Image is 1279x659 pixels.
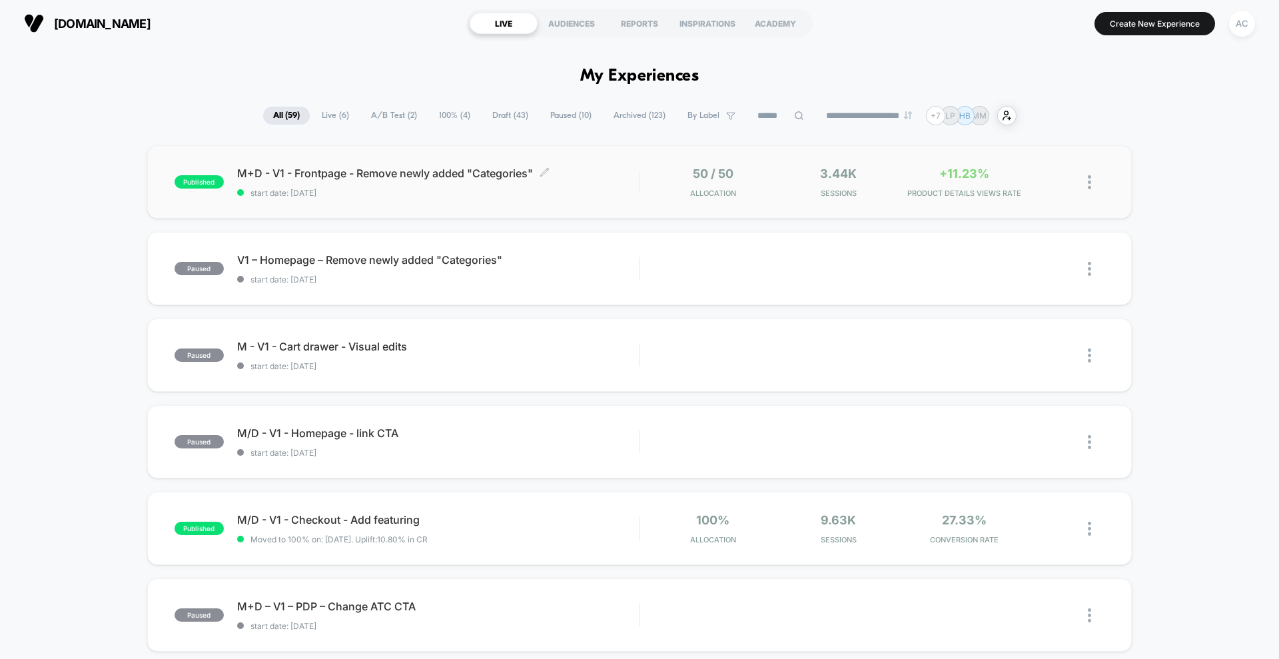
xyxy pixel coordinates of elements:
[175,435,224,448] span: paused
[237,167,639,180] span: M+D - V1 - Frontpage - Remove newly added "Categories"
[693,167,733,181] span: 50 / 50
[905,535,1024,544] span: CONVERSION RATE
[237,600,639,613] span: M+D – V1 – PDP – Change ATC CTA
[580,67,699,86] h1: My Experiences
[1229,11,1255,37] div: AC
[939,167,989,181] span: +11.23%
[540,107,602,125] span: Paused ( 10 )
[905,189,1024,198] span: PRODUCT DETAILS VIEWS RATE
[175,175,224,189] span: published
[1088,348,1091,362] img: close
[972,111,987,121] p: MM
[606,13,673,34] div: REPORTS
[429,107,480,125] span: 100% ( 4 )
[1088,175,1091,189] img: close
[24,13,44,33] img: Visually logo
[175,348,224,362] span: paused
[821,513,856,527] span: 9.63k
[250,534,428,544] span: Moved to 100% on: [DATE] . Uplift: 10.80% in CR
[175,262,224,275] span: paused
[673,13,741,34] div: INSPIRATIONS
[741,13,809,34] div: ACADEMY
[926,106,945,125] div: + 7
[54,17,151,31] span: [DOMAIN_NAME]
[237,340,639,353] span: M - V1 - Cart drawer - Visual edits
[779,189,899,198] span: Sessions
[175,522,224,535] span: published
[942,513,987,527] span: 27.33%
[538,13,606,34] div: AUDIENCES
[237,188,639,198] span: start date: [DATE]
[1088,435,1091,449] img: close
[959,111,971,121] p: HB
[1225,10,1259,37] button: AC
[690,535,736,544] span: Allocation
[687,111,719,121] span: By Label
[779,535,899,544] span: Sessions
[482,107,538,125] span: Draft ( 43 )
[1088,522,1091,536] img: close
[820,167,857,181] span: 3.44k
[237,426,639,440] span: M/D - V1 - Homepage - link CTA
[1088,608,1091,622] img: close
[312,107,359,125] span: Live ( 6 )
[690,189,736,198] span: Allocation
[1088,262,1091,276] img: close
[237,275,639,285] span: start date: [DATE]
[361,107,427,125] span: A/B Test ( 2 )
[263,107,310,125] span: All ( 59 )
[470,13,538,34] div: LIVE
[1094,12,1215,35] button: Create New Experience
[20,13,155,34] button: [DOMAIN_NAME]
[945,111,955,121] p: LP
[237,253,639,267] span: V1 – Homepage – Remove newly added "Categories"
[904,111,912,119] img: end
[604,107,675,125] span: Archived ( 123 )
[237,621,639,631] span: start date: [DATE]
[237,513,639,526] span: M/D - V1 - Checkout - Add featuring
[237,448,639,458] span: start date: [DATE]
[696,513,729,527] span: 100%
[175,608,224,622] span: paused
[237,361,639,371] span: start date: [DATE]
